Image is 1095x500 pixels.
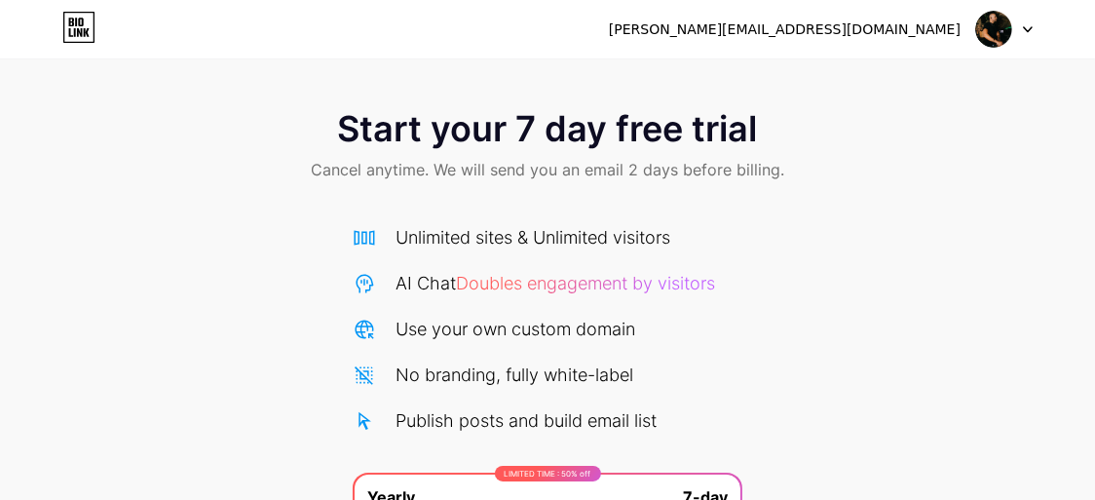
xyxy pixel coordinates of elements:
span: Doubles engagement by visitors [456,273,715,293]
div: Use your own custom domain [396,316,635,342]
span: Start your 7 day free trial [338,109,758,148]
div: [PERSON_NAME][EMAIL_ADDRESS][DOMAIN_NAME] [609,19,961,40]
div: Unlimited sites & Unlimited visitors [396,224,670,250]
div: Publish posts and build email list [396,407,657,434]
div: No branding, fully white-label [396,362,633,388]
div: LIMITED TIME : 50% off [495,466,601,481]
span: Cancel anytime. We will send you an email 2 days before billing. [311,158,784,181]
img: fabbridj [975,11,1012,48]
div: AI Chat [396,270,715,296]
